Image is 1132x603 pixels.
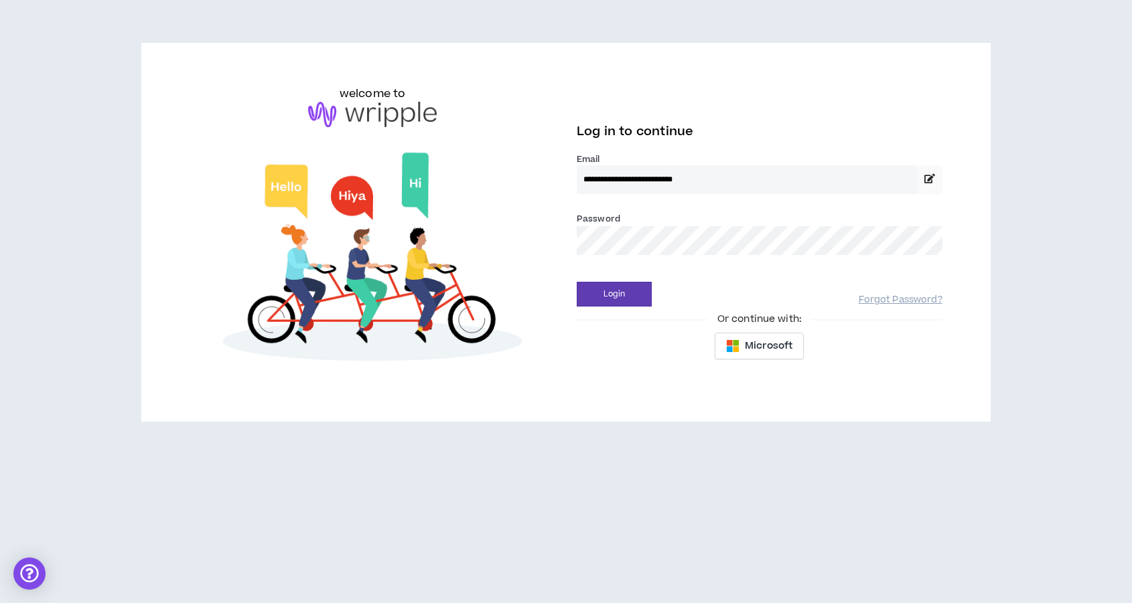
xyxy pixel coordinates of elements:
[715,333,804,359] button: Microsoft
[190,141,555,379] img: Welcome to Wripple
[577,282,652,307] button: Login
[708,312,811,327] span: Or continue with:
[859,294,942,307] a: Forgot Password?
[13,557,46,590] div: Open Intercom Messenger
[340,86,406,102] h6: welcome to
[577,153,942,165] label: Email
[308,102,437,127] img: logo-brand.png
[577,213,620,225] label: Password
[577,123,693,140] span: Log in to continue
[745,339,792,353] span: Microsoft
